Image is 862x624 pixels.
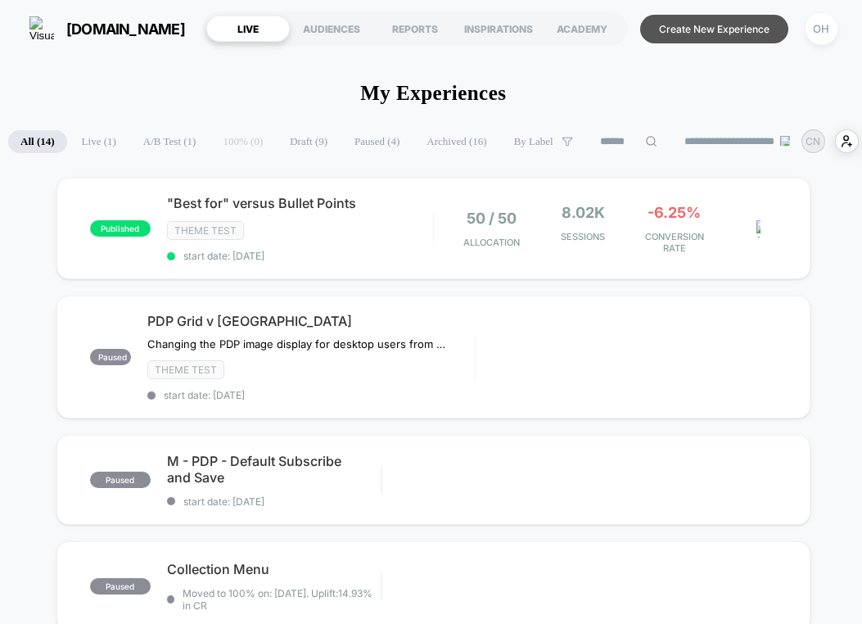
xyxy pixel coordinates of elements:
[414,130,499,153] span: Archived ( 16 )
[640,15,788,43] button: Create New Experience
[90,578,151,595] span: paused
[457,16,540,42] div: INSPIRATIONS
[167,221,244,240] span: Theme Test
[806,13,837,45] div: OH
[131,130,209,153] span: A/B Test ( 1 )
[167,195,433,211] span: "Best for" versus Bullet Points
[633,231,715,254] span: CONVERSION RATE
[70,130,129,153] span: Live ( 1 )
[66,20,185,38] span: [DOMAIN_NAME]
[756,220,760,237] img: close
[147,360,224,379] span: Theme Test
[514,135,553,148] span: By Label
[463,237,520,248] span: Allocation
[206,16,290,42] div: LIVE
[147,313,475,329] span: PDP Grid v [GEOGRAPHIC_DATA]
[780,136,790,146] img: end
[542,231,625,242] span: Sessions
[278,130,340,153] span: Draft ( 9 )
[801,12,842,46] button: OH
[806,135,820,147] p: CN
[167,250,433,262] span: start date: [DATE]
[648,204,701,221] span: -6.25%
[540,16,624,42] div: ACADEMY
[467,210,517,227] span: 50 / 50
[29,16,54,41] img: Visually logo
[167,453,381,486] span: M - PDP - Default Subscribe and Save
[25,16,190,42] button: [DOMAIN_NAME]
[167,561,381,577] span: Collection Menu
[373,16,457,42] div: REPORTS
[90,472,151,488] span: paused
[562,204,605,221] span: 8.02k
[147,389,475,401] span: start date: [DATE]
[167,495,381,508] span: start date: [DATE]
[147,337,451,350] span: Changing the PDP image display for desktop users from grid to carousel
[90,220,151,237] span: published
[360,82,506,105] h1: My Experiences
[8,130,67,153] span: All ( 14 )
[90,349,131,365] span: paused
[290,16,373,42] div: AUDIENCES
[183,587,381,612] span: Moved to 100% on: [DATE] . Uplift: 14.93% in CR
[342,130,412,153] span: Paused ( 4 )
